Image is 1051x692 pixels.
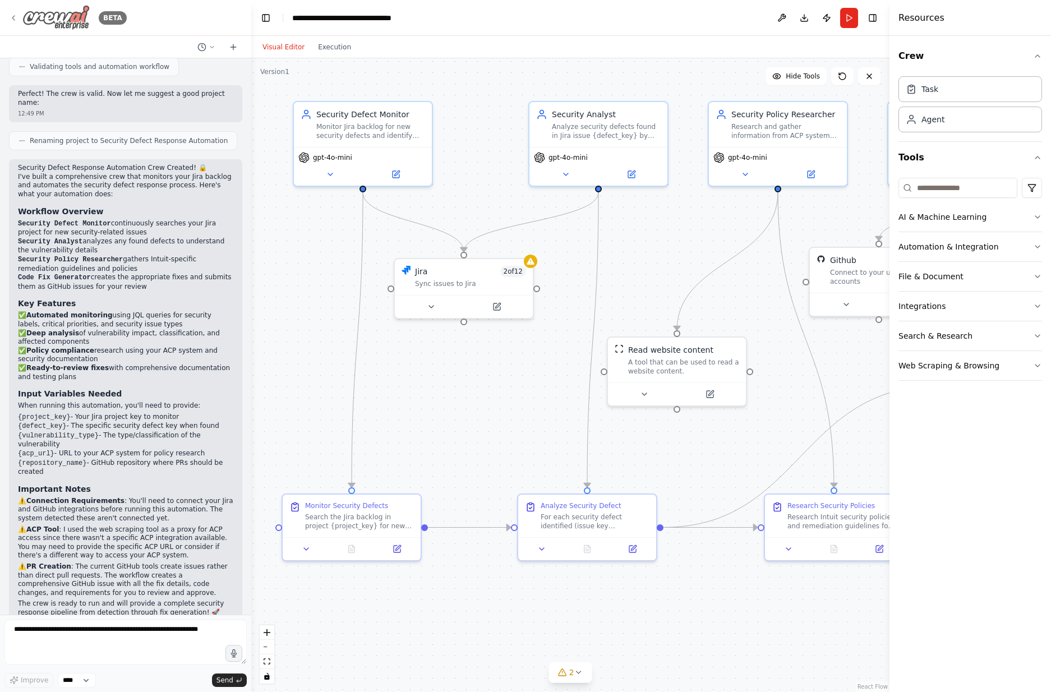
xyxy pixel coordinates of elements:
[787,513,896,530] div: Research Intuit security policies and remediation guidelines for the identified vulnerability typ...
[628,358,739,376] div: A tool that can be used to read a website content.
[415,279,526,288] div: Sync issues to Jira
[731,109,840,120] div: Security Policy Researcher
[786,72,820,81] span: Hide Tools
[216,676,233,685] span: Send
[18,413,233,422] li: - Your Jira project key to monitor
[357,192,469,252] g: Edge from f3815a63-15e5-40b4-977e-7372f94df31d to a54e50a5-1e39-427d-a284-033744618544
[898,72,1042,141] div: Crew
[18,173,233,199] p: I've built a comprehensive crew that monitors your Jira backlog and automates the security defect...
[764,493,904,561] div: Research Security PoliciesResearch Intuit security policies and remediation guidelines for the id...
[18,256,123,264] code: Security Policy Researcher
[258,10,274,26] button: Hide left sidebar
[212,673,247,687] button: Send
[873,192,963,241] g: Edge from 4cc55e2e-fb84-4917-bb4f-d5d4517b4c01 to dd829b46-4c43-4197-b920-f6f4e1e3d3cd
[569,667,574,678] span: 2
[18,164,233,173] h2: Security Defect Response Automation Crew Created! 🔒
[18,90,233,107] p: Perfect! The crew is valid. Now let me suggest a good project name:
[787,501,875,510] div: Research Security Policies
[225,645,242,662] button: Click to speak your automation idea
[898,173,1042,390] div: Tools
[18,311,233,329] li: ✅ using JQL queries for security labels, critical priorities, and security issue types
[18,389,122,398] strong: Input Variables Needed
[193,40,220,54] button: Switch to previous chat
[628,344,713,356] div: Read website content
[305,501,388,510] div: Monitor Security Defects
[858,684,888,690] a: React Flow attribution
[18,450,54,458] code: {acp_url}
[678,387,741,401] button: Open in side panel
[18,219,233,237] li: continuously searches your Jira project for new security-related issues
[731,122,840,140] div: Research and gather information from ACP system and other security resources to understand detail...
[552,122,661,140] div: Analyze security defects found in Jira issue {defect_key} by gathering detailed information about...
[615,344,624,353] img: ScrapeWebsiteTool
[582,192,604,487] g: Edge from b6ebf1c4-8293-4983-99ce-f39fb922aa93 to a2b0bb8e-13b1-44dc-9781-3949359b002b
[415,266,427,277] div: Jira
[18,347,233,364] li: ✅ research using your ACP system and security documentation
[607,336,747,407] div: ScrapeWebsiteToolRead website contentA tool that can be used to read a website content.
[260,625,274,640] button: zoom in
[18,431,233,449] li: - The type/classification of the vulnerability
[663,381,937,533] g: Edge from a2b0bb8e-13b1-44dc-9781-3949359b002b to 22e50823-63d2-41bd-883d-06c72385134c
[921,114,944,125] div: Agent
[18,497,233,523] p: ⚠️ : You'll need to connect your Jira and GitHub integrations before running this automation. The...
[328,542,376,556] button: No output available
[30,136,228,145] span: Renaming project to Security Defect Response Automation
[377,542,416,556] button: Open in side panel
[830,255,856,266] div: Github
[30,62,169,71] span: Validating tools and automation workflow
[549,662,592,683] button: 2
[898,202,1042,232] button: AI & Machine Learning
[817,255,826,264] img: GitHub
[260,640,274,654] button: zoom out
[663,522,758,533] g: Edge from a2b0bb8e-13b1-44dc-9781-3949359b002b to e807bff1-8306-4d16-aa98-2a5285a1b6ef
[779,168,842,181] button: Open in side panel
[224,40,242,54] button: Start a new chat
[18,402,233,410] p: When running this automation, you'll need to provide:
[260,625,274,684] div: React Flow controls
[18,459,86,467] code: {repository_name}
[18,525,233,560] p: ⚠️ : I used the web scraping tool as a proxy for ACP access since there wasn't a specific ACP int...
[18,485,91,493] strong: Important Notes
[18,329,233,347] li: ✅ of vulnerability impact, classification, and affected components
[548,153,588,162] span: gpt-4o-mini
[18,237,233,255] li: analyzes any found defects to understand the vulnerability details
[528,101,669,187] div: Security AnalystAnalyze security defects found in Jira issue {defect_key} by gathering detailed i...
[18,299,76,308] strong: Key Features
[26,497,125,505] strong: Connection Requirements
[671,192,783,330] g: Edge from 55378acc-fad3-4517-b6e0-c59b6f2e867a to ca2f30d4-787a-4b0f-b09b-51fdd5dd1b08
[316,122,425,140] div: Monitor Jira backlog for new security defects and identify them when they appear in project {proj...
[18,413,71,421] code: {project_key}
[728,153,767,162] span: gpt-4o-mini
[311,40,358,54] button: Execution
[898,262,1042,291] button: File & Document
[26,562,71,570] strong: PR Creation
[552,109,661,120] div: Security Analyst
[810,542,858,556] button: No output available
[880,298,943,311] button: Open in side panel
[458,192,604,252] g: Edge from b6ebf1c4-8293-4983-99ce-f39fb922aa93 to a54e50a5-1e39-427d-a284-033744618544
[18,432,99,440] code: {vulnerability_type}
[830,268,941,286] div: Connect to your users’ GitHub accounts
[256,40,311,54] button: Visual Editor
[18,109,233,118] div: 12:49 PM
[346,192,368,487] g: Edge from f3815a63-15e5-40b4-977e-7372f94df31d to e6edcfea-5ea8-455c-acf6-542039737d07
[541,501,621,510] div: Analyze Security Defect
[26,364,109,372] strong: Ready-to-review fixes
[18,364,233,381] li: ✅ with comprehensive documentation and testing plans
[26,525,59,533] strong: ACP Tool
[394,258,534,319] div: JiraJira2of12Sync issues to Jira
[18,255,233,273] li: gathers Intuit-specific remediation guidelines and policies
[18,207,103,216] strong: Workflow Overview
[517,493,657,561] div: Analyze Security DefectFor each security defect identified (issue key {defect_key}), retrieve the...
[898,142,1042,173] button: Tools
[600,168,663,181] button: Open in side panel
[260,669,274,684] button: toggle interactivity
[364,168,427,181] button: Open in side panel
[921,84,938,95] div: Task
[18,274,91,282] code: Code Fix Generator
[500,266,527,277] span: Number of enabled actions
[293,101,433,187] div: Security Defect MonitorMonitor Jira backlog for new security defects and identify them when they ...
[18,238,82,246] code: Security Analyst
[292,12,418,24] nav: breadcrumb
[708,101,848,187] div: Security Policy ResearcherResearch and gather information from ACP system and other security reso...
